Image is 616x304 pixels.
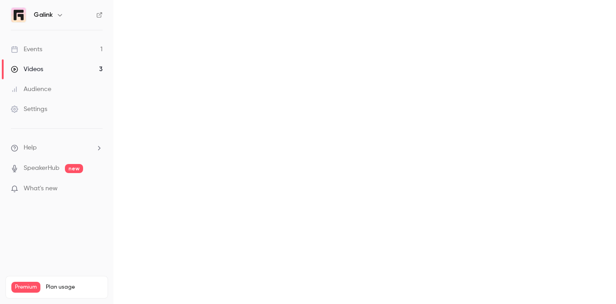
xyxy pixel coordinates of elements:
[24,143,37,153] span: Help
[24,184,58,193] span: What's new
[11,282,40,293] span: Premium
[24,164,59,173] a: SpeakerHub
[11,65,43,74] div: Videos
[11,45,42,54] div: Events
[11,8,26,22] img: Galink
[92,185,103,193] iframe: Noticeable Trigger
[11,85,51,94] div: Audience
[11,105,47,114] div: Settings
[46,284,102,291] span: Plan usage
[65,164,83,173] span: new
[11,143,103,153] li: help-dropdown-opener
[34,10,53,19] h6: Galink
